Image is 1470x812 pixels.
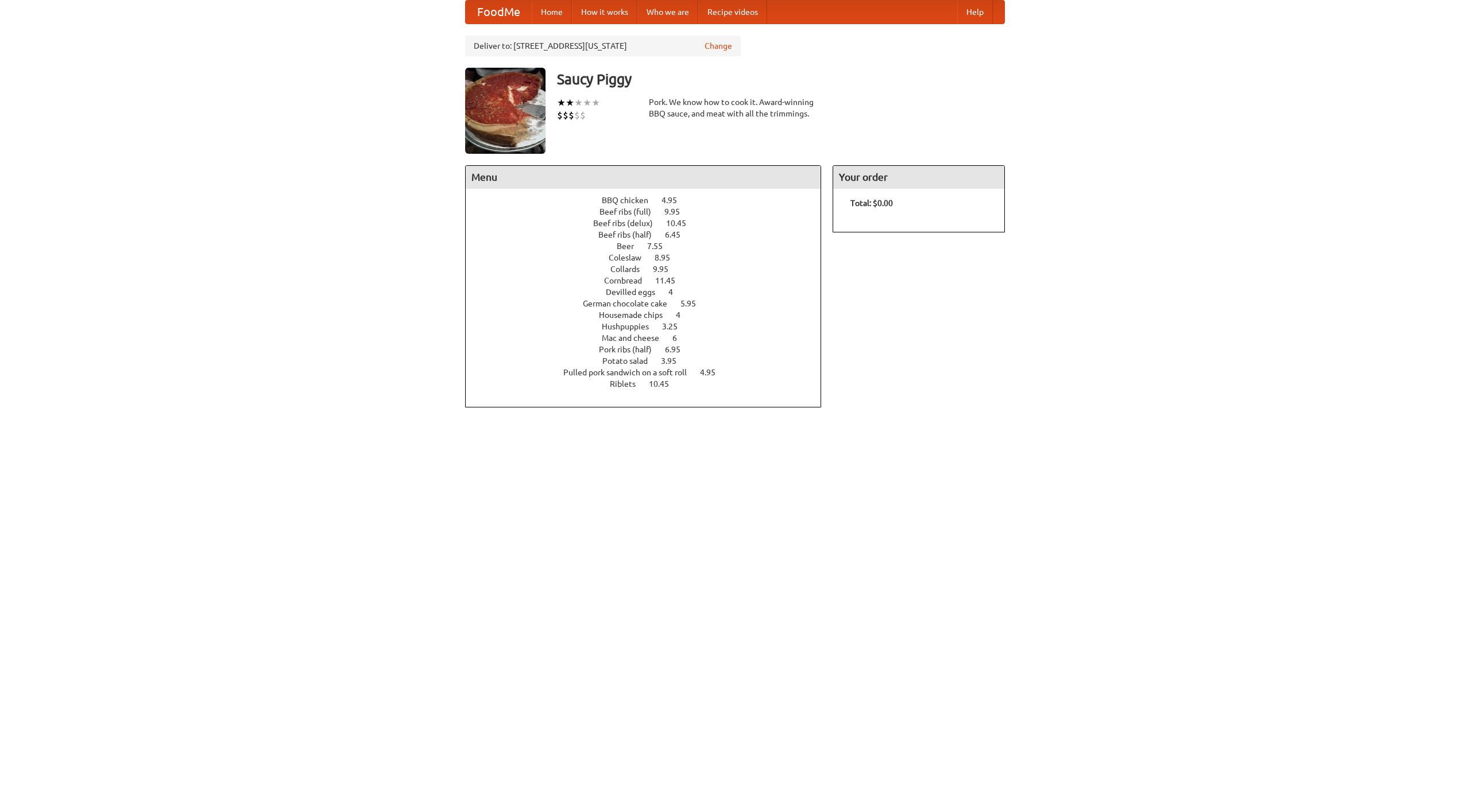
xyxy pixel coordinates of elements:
span: 10.45 [666,219,698,228]
li: ★ [574,96,583,109]
span: Housemade chips [599,310,674,320]
span: Beef ribs (delux) [593,219,664,228]
a: Beef ribs (half) 6.45 [598,230,702,239]
span: 3.25 [662,322,689,331]
div: Pork. We know how to cook it. Award-winning BBQ sauce, and meat with all the trimmings. [649,96,821,119]
a: German chocolate cake 5.95 [583,299,717,308]
span: BBQ chicken [602,196,660,205]
a: Cornbread 11.45 [604,276,697,285]
span: 10.45 [649,379,680,388]
span: 4.95 [700,368,727,377]
a: Coleslaw 8.95 [609,253,691,262]
span: 4 [668,287,684,297]
span: 5.95 [680,299,707,308]
h4: Menu [466,166,821,189]
span: Devilled eggs [606,287,667,297]
span: Beer [617,242,645,251]
span: 6.95 [665,345,692,354]
span: Pork ribs (half) [599,345,663,354]
a: Pulled pork sandwich on a soft roll 4.95 [563,368,737,377]
a: Hushpuppies 3.25 [602,322,699,331]
b: Total: $0.00 [850,199,893,208]
span: Hushpuppies [602,322,660,331]
h4: Your order [833,166,1004,189]
a: Housemade chips 4 [599,310,702,320]
a: Beef ribs (delux) 10.45 [593,219,707,228]
a: Mac and cheese 6 [602,333,698,343]
a: Help [957,1,993,24]
div: Deliver to: [STREET_ADDRESS][US_STATE] [465,36,741,56]
a: BBQ chicken 4.95 [602,196,698,205]
span: Potato salad [602,356,659,366]
a: Devilled eggs 4 [606,287,694,297]
span: Coleslaw [609,253,653,262]
li: $ [568,109,574,122]
span: 3.95 [661,356,688,366]
a: Home [532,1,572,24]
a: FoodMe [466,1,532,24]
img: angular.jpg [465,68,546,154]
li: $ [580,109,586,122]
li: ★ [591,96,600,109]
span: 4.95 [661,196,688,205]
span: Beef ribs (full) [599,207,663,216]
h3: Saucy Piggy [557,68,1005,91]
span: 4 [676,310,692,320]
li: ★ [566,96,574,109]
a: How it works [572,1,637,24]
span: German chocolate cake [583,299,679,308]
a: Collards 9.95 [610,265,690,274]
li: ★ [557,96,566,109]
span: 8.95 [655,253,682,262]
span: 11.45 [655,276,687,285]
a: Riblets 10.45 [610,379,690,388]
a: Beef ribs (full) 9.95 [599,207,701,216]
span: 6.45 [665,230,692,239]
span: 9.95 [664,207,691,216]
a: Recipe videos [698,1,767,24]
span: 6 [672,333,688,343]
span: Beef ribs (half) [598,230,663,239]
a: Potato salad 3.95 [602,356,698,366]
span: Cornbread [604,276,653,285]
span: 9.95 [653,265,680,274]
a: Change [705,40,732,52]
li: $ [563,109,568,122]
a: Beer 7.55 [617,242,684,251]
a: Pork ribs (half) 6.95 [599,345,702,354]
li: $ [557,109,563,122]
span: Pulled pork sandwich on a soft roll [563,368,698,377]
span: Riblets [610,379,647,388]
li: $ [574,109,580,122]
span: Collards [610,265,651,274]
span: Mac and cheese [602,333,671,343]
a: Who we are [637,1,698,24]
span: 7.55 [647,242,674,251]
li: ★ [583,96,591,109]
